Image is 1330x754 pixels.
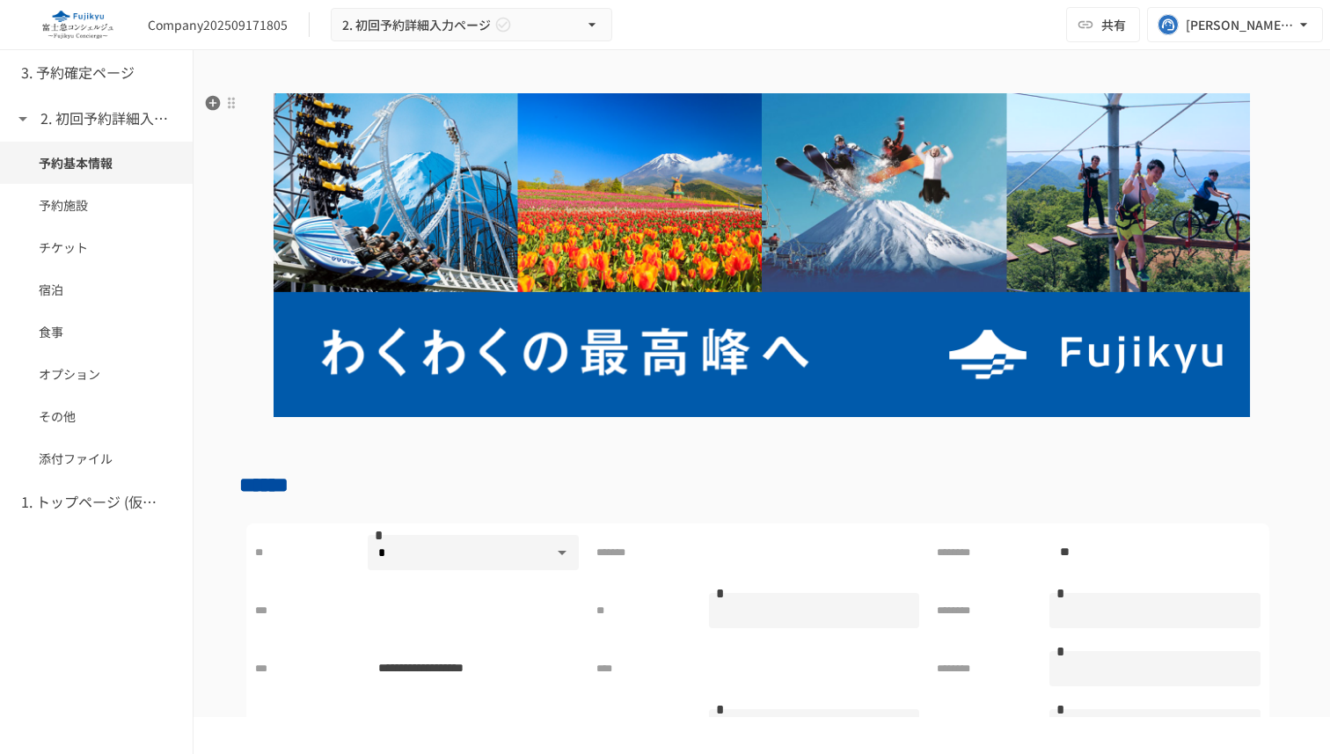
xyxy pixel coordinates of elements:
[1101,15,1126,34] span: 共有
[1186,14,1295,36] div: [PERSON_NAME][EMAIL_ADDRESS][PERSON_NAME][DOMAIN_NAME]
[39,280,154,299] span: 宿泊
[342,14,491,36] span: 2. 初回予約詳細入力ページ
[21,11,134,39] img: eQeGXtYPV2fEKIA3pizDiVdzO5gJTl2ahLbsPaD2E4R
[39,364,154,384] span: オプション
[39,153,154,172] span: 予約基本情報
[1147,7,1323,42] button: [PERSON_NAME][EMAIL_ADDRESS][PERSON_NAME][DOMAIN_NAME]
[39,322,154,341] span: 食事
[239,93,1284,417] img: mg2cIuvRhv63UHtX5VfAfh1DTCPHmnxnvRSqzGwtk3G
[21,491,162,514] h6: 1. トップページ (仮予約一覧)
[1066,7,1140,42] button: 共有
[39,238,154,257] span: チケット
[39,406,154,426] span: その他
[39,449,154,468] span: 添付ファイル
[39,195,154,215] span: 予約施設
[331,8,612,42] button: 2. 初回予約詳細入力ページ
[21,62,135,84] h6: 3. 予約確定ページ
[40,107,181,130] h6: 2. 初回予約詳細入力ページ
[148,16,288,34] div: Company202509171805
